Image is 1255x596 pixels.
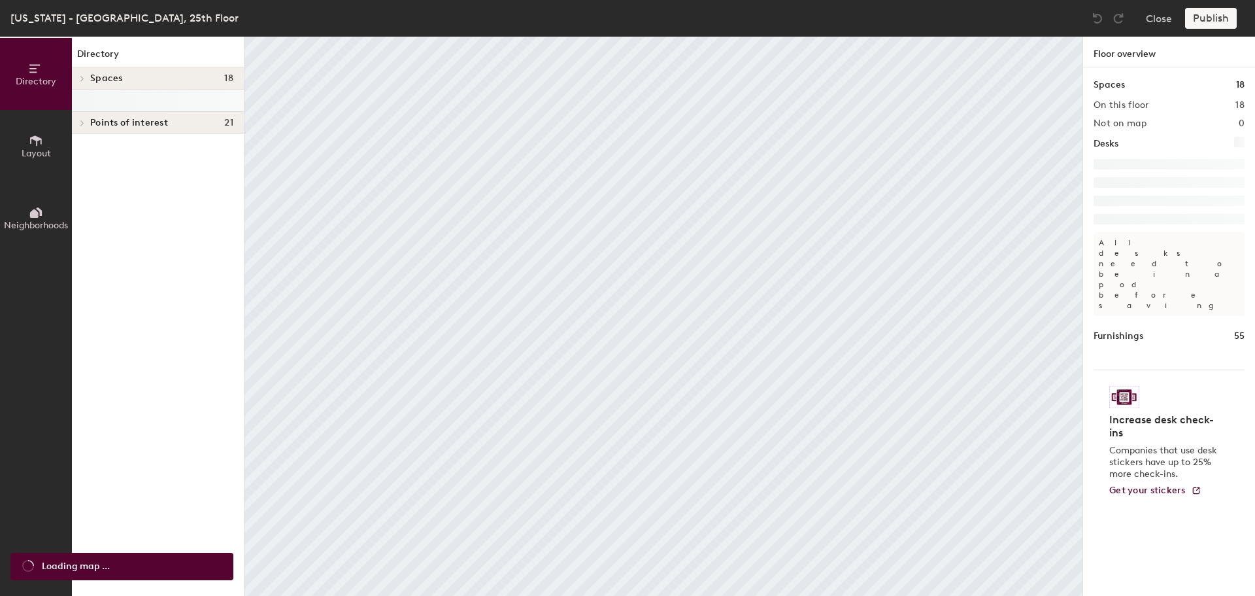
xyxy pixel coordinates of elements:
h1: Furnishings [1094,329,1143,343]
a: Get your stickers [1109,485,1201,497]
canvas: Map [244,37,1082,596]
span: Points of interest [90,118,168,128]
h1: Floor overview [1083,37,1255,67]
div: [US_STATE] - [GEOGRAPHIC_DATA], 25th Floor [10,10,239,26]
h1: 55 [1234,329,1245,343]
span: Directory [16,76,56,87]
img: Undo [1091,12,1104,25]
span: Get your stickers [1109,485,1186,496]
img: Sticker logo [1109,386,1139,408]
span: Layout [22,148,51,159]
h2: On this floor [1094,100,1149,111]
button: Close [1146,8,1172,29]
span: 21 [224,118,233,128]
h1: 18 [1236,78,1245,92]
span: Neighborhoods [4,220,68,231]
h2: Not on map [1094,118,1146,129]
span: 18 [224,73,233,84]
span: Loading map ... [42,559,110,574]
p: Companies that use desk stickers have up to 25% more check-ins. [1109,445,1221,480]
h2: 0 [1239,118,1245,129]
p: All desks need to be in a pod before saving [1094,232,1245,316]
h1: Desks [1094,137,1118,151]
h2: 18 [1235,100,1245,111]
img: Redo [1112,12,1125,25]
h1: Spaces [1094,78,1125,92]
h1: Directory [72,47,244,67]
h4: Increase desk check-ins [1109,413,1221,440]
span: Spaces [90,73,123,84]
